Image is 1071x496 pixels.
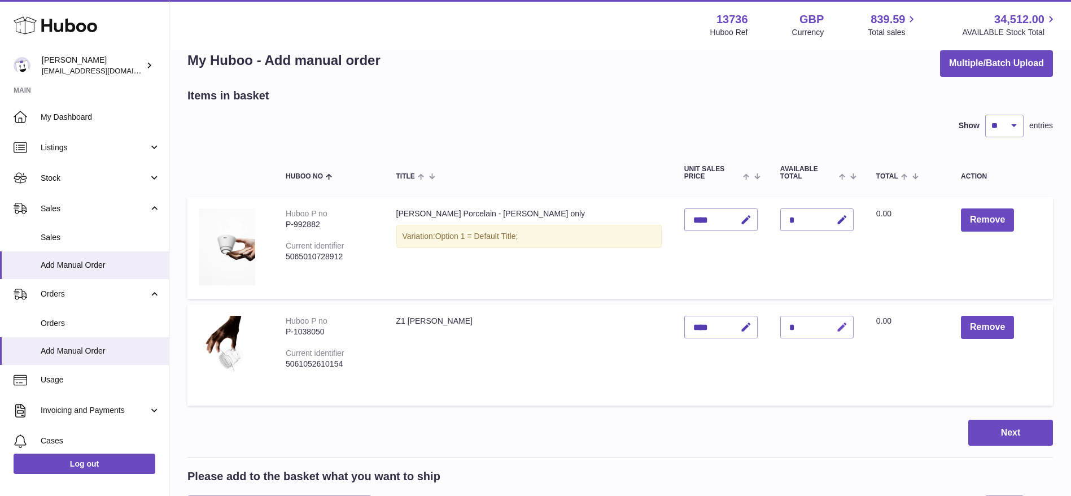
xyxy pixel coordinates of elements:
[286,349,344,358] div: Current identifier
[716,12,748,27] strong: 13736
[41,173,148,184] span: Stock
[959,120,980,131] label: Show
[41,232,160,243] span: Sales
[42,66,166,75] span: [EMAIL_ADDRESS][DOMAIN_NAME]
[961,173,1042,180] div: Action
[41,375,160,385] span: Usage
[876,173,898,180] span: Total
[876,209,891,218] span: 0.00
[199,316,255,391] img: Z1 Brewer
[286,327,374,337] div: P-1038050
[684,166,740,180] span: Unit Sales Price
[940,50,1053,77] button: Multiple/Batch Upload
[961,316,1014,339] button: Remove
[41,289,148,299] span: Orders
[962,12,1057,38] a: 34,512.00 AVAILABLE Stock Total
[41,318,160,329] span: Orders
[286,316,327,325] div: Huboo P no
[199,208,255,285] img: OREA Brewer Porcelain - brewer only
[41,405,148,416] span: Invoicing and Payments
[396,173,415,180] span: Title
[286,173,323,180] span: Huboo no
[14,57,30,74] img: internalAdmin-13736@internal.huboo.com
[792,27,824,38] div: Currency
[41,260,160,271] span: Add Manual Order
[435,232,518,241] span: Option 1 = Default Title;
[41,112,160,123] span: My Dashboard
[187,51,381,69] h1: My Huboo - Add manual order
[799,12,824,27] strong: GBP
[876,316,891,325] span: 0.00
[286,359,374,369] div: 5061052610154
[871,12,905,27] span: 839.59
[187,469,440,484] h2: Please add to the basket what you want to ship
[286,251,374,262] div: 5065010728912
[41,346,160,356] span: Add Manual Order
[710,27,748,38] div: Huboo Ref
[961,208,1014,232] button: Remove
[14,454,155,474] a: Log out
[868,12,918,38] a: 839.59 Total sales
[286,219,374,230] div: P-992882
[968,420,1053,446] button: Next
[41,142,148,153] span: Listings
[385,197,673,299] td: [PERSON_NAME] Porcelain - [PERSON_NAME] only
[286,241,344,250] div: Current identifier
[962,27,1057,38] span: AVAILABLE Stock Total
[385,304,673,405] td: Z1 [PERSON_NAME]
[868,27,918,38] span: Total sales
[286,209,327,218] div: Huboo P no
[780,166,836,180] span: AVAILABLE Total
[187,88,269,103] h2: Items in basket
[396,225,662,248] div: Variation:
[1029,120,1053,131] span: entries
[41,436,160,446] span: Cases
[42,55,143,76] div: [PERSON_NAME]
[41,203,148,214] span: Sales
[994,12,1044,27] span: 34,512.00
